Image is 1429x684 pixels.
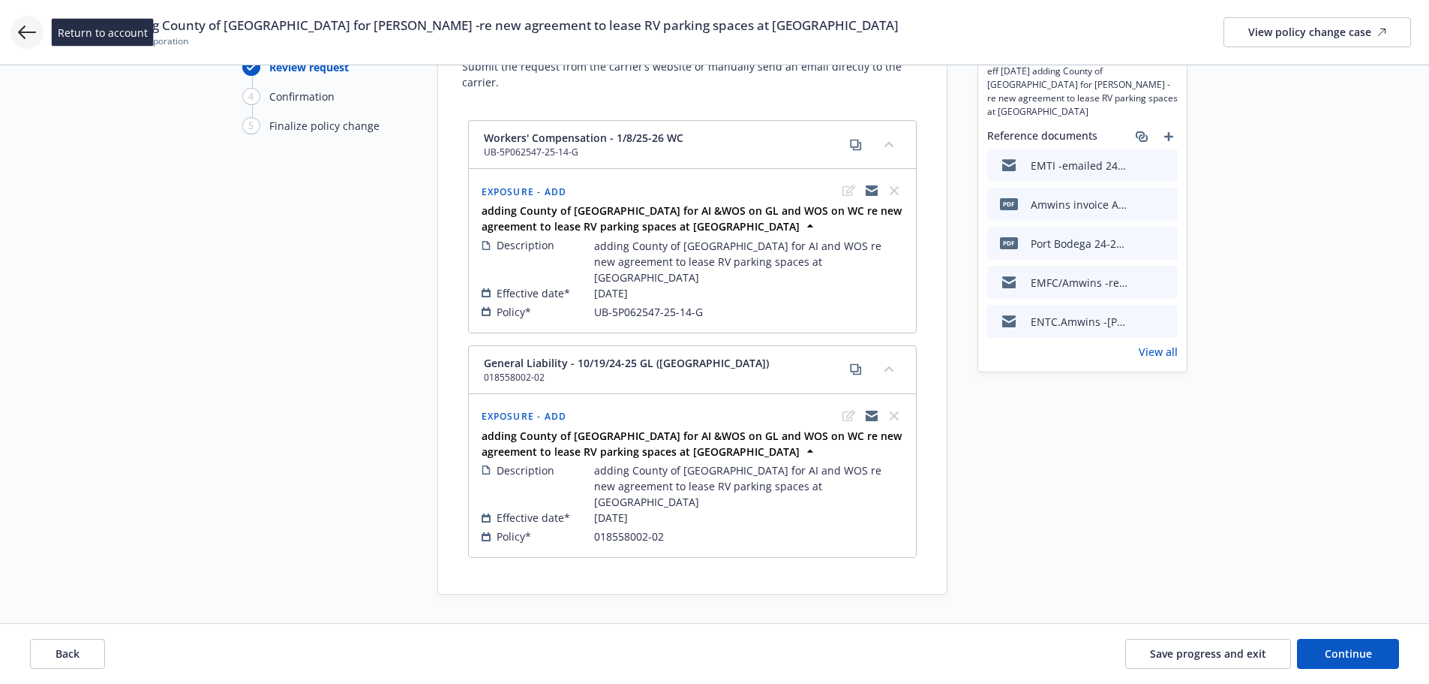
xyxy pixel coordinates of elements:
[877,357,901,381] button: collapse content
[1150,646,1266,661] span: Save progress and exit
[462,59,923,90] span: Submit the request from the carrier’s website or manually send an email directly to the carrier.
[482,203,902,234] strong: adding County of [GEOGRAPHIC_DATA] for AI &WOS on GL and WOS on WC re new agreement to lease RV p...
[1248,18,1386,47] div: View policy change case
[1031,158,1128,173] div: EMTI -emailed 24/25 [PERSON_NAME] -adding county of sonoma as AI, WOS and PNC to client.msg
[987,65,1178,119] span: eff [DATE] adding County of [GEOGRAPHIC_DATA] for [PERSON_NAME] -re new agreement to lease RV par...
[54,35,899,48] span: Frontier Investment Corporation
[269,59,349,75] div: Review request
[269,89,335,104] div: Confirmation
[58,25,148,41] span: Return to account
[1134,314,1146,330] button: download file
[484,146,683,159] span: UB-5P062547-25-14-G
[1000,237,1018,249] span: pdf
[594,463,903,510] span: adding County of [GEOGRAPHIC_DATA] for AI and WOS re new agreement to lease RV parking spaces at ...
[1000,198,1018,209] span: Pdf
[269,118,380,134] div: Finalize policy change
[484,130,683,146] span: Workers' Compensation - 1/8/25-26 WC
[1158,158,1172,173] button: preview file
[840,407,858,425] span: edit
[1031,275,1128,291] div: EMFC/Amwins -received Port Bodega 24-25 [PERSON_NAME] for adding [GEOGRAPHIC_DATA] as AI, WOS and...
[594,529,664,544] span: 018558002-02
[840,182,858,200] span: edit
[54,17,899,35] span: eff [DATE] adding County of [GEOGRAPHIC_DATA] for [PERSON_NAME] -re new agreement to lease RV par...
[1158,275,1172,291] button: preview file
[1031,197,1128,212] div: Amwins invoice AP 309.54 Pol 018558002-02.Pdf
[469,346,916,394] div: General Liability - 10/19/24-25 GL ([GEOGRAPHIC_DATA])018558002-02copycollapse content
[594,285,628,301] span: [DATE]
[497,529,531,544] span: Policy*
[863,407,881,425] a: copyLogging
[497,463,554,478] span: Description
[1158,197,1172,212] button: preview file
[1133,128,1151,146] a: associate
[594,510,628,526] span: [DATE]
[482,410,567,423] span: Exposure - Add
[469,121,916,169] div: Workers' Compensation - 1/8/25-26 WCUB-5P062547-25-14-Gcopycollapse content
[497,510,570,526] span: Effective date*
[885,407,903,425] span: close
[1297,639,1399,669] button: Continue
[1158,236,1172,252] button: preview file
[847,136,865,154] a: copy
[1031,236,1128,252] div: Port Bodega 24-25 [PERSON_NAME] eff [DATE] for adding [GEOGRAPHIC_DATA] as AI, WOS and PNC .pdf
[1158,314,1172,330] button: preview file
[1325,646,1372,661] span: Continue
[497,237,554,253] span: Description
[484,355,769,371] span: General Liability - 10/19/24-25 GL ([GEOGRAPHIC_DATA])
[1223,17,1411,47] a: View policy change case
[847,360,865,378] a: copy
[30,639,105,669] button: Back
[594,304,703,320] span: UB-5P062547-25-14-G
[1031,314,1128,330] div: ENTC.Amwins -[PERSON_NAME] follow up -2nd .msg
[1134,197,1146,212] button: download file
[885,182,903,200] span: close
[497,304,531,320] span: Policy*
[594,238,903,285] span: adding County of [GEOGRAPHIC_DATA] for AI and WOS re new agreement to lease RV parking spaces at ...
[1134,275,1146,291] button: download file
[242,88,260,105] div: 4
[482,185,567,198] span: Exposure - Add
[484,371,769,384] span: 018558002-02
[877,132,901,156] button: collapse content
[987,128,1097,146] span: Reference documents
[1139,344,1178,360] a: View all
[1125,639,1291,669] button: Save progress and exit
[863,182,881,200] a: copyLogging
[1134,236,1146,252] button: download file
[242,117,260,134] div: 5
[56,646,80,661] span: Back
[482,429,902,459] strong: adding County of [GEOGRAPHIC_DATA] for AI &WOS on GL and WOS on WC re new agreement to lease RV p...
[1160,128,1178,146] a: add
[497,285,570,301] span: Effective date*
[1134,158,1146,173] button: download file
